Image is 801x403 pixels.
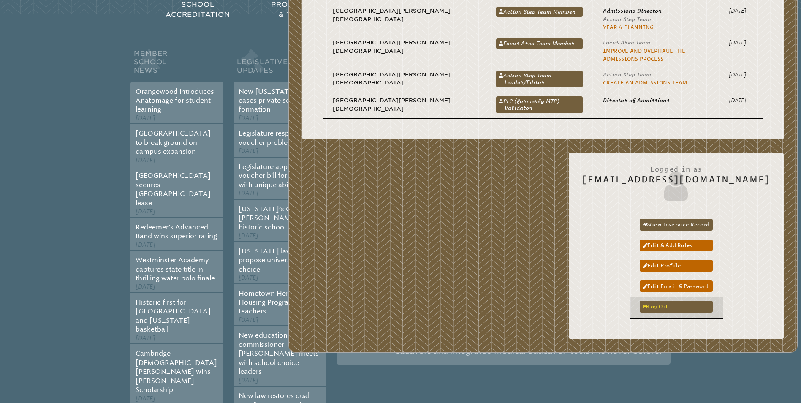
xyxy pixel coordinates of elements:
a: Cambridge [DEMOGRAPHIC_DATA][PERSON_NAME] wins [PERSON_NAME] Scholarship [136,349,217,394]
h2: Legislative Updates [234,47,326,82]
p: [GEOGRAPHIC_DATA][PERSON_NAME][DEMOGRAPHIC_DATA] [333,71,476,87]
span: [DATE] [136,335,155,342]
a: Improve and Overhaul the Admissions Process [603,48,685,62]
a: Hometown Heroes Housing Program open to teachers [239,289,321,316]
a: New [US_STATE] law eases private school formation [239,87,308,114]
a: Historic first for [GEOGRAPHIC_DATA] and [US_STATE] basketball [136,298,211,333]
p: [DATE] [729,96,753,104]
a: Edit email & password [640,280,713,292]
a: Log out [640,301,713,312]
span: [DATE] [136,208,155,215]
a: Orangewood introduces Anatomage for student learning [136,87,214,114]
span: [DATE] [136,114,155,122]
span: School Accreditation [166,0,230,19]
span: Action Step Team [603,16,651,22]
span: [DATE] [239,114,258,122]
span: [DATE] [136,157,155,164]
p: Admissions Director [603,7,709,15]
a: Legislature responds to voucher problems [239,129,314,146]
span: [DATE] [239,274,258,281]
a: Action Step Team Leader/Editor [496,71,583,87]
a: Action Step Team Member [496,7,583,17]
a: [GEOGRAPHIC_DATA] secures [GEOGRAPHIC_DATA] lease [136,172,211,207]
p: [DATE] [729,38,753,46]
a: Edit & add roles [640,240,713,251]
a: [US_STATE]’s Governor [PERSON_NAME] signs historic school choice bill [239,205,320,231]
p: [GEOGRAPHIC_DATA][PERSON_NAME][DEMOGRAPHIC_DATA] [333,96,476,113]
span: [DATE] [239,190,258,197]
h2: [EMAIL_ADDRESS][DOMAIN_NAME] [582,161,770,203]
p: [GEOGRAPHIC_DATA][PERSON_NAME][DEMOGRAPHIC_DATA] [333,7,476,23]
a: Create an Admissions Team [603,79,687,86]
p: [GEOGRAPHIC_DATA][PERSON_NAME][DEMOGRAPHIC_DATA] [333,38,476,55]
a: Year 4 planning [603,24,654,30]
span: [DATE] [136,241,155,248]
h2: Member School News [130,47,223,82]
a: [GEOGRAPHIC_DATA] to break ground on campus expansion [136,129,211,155]
span: Professional Development & Teacher Certification [271,0,394,19]
span: Action Step Team [603,71,651,78]
a: Redeemer’s Advanced Band wins superior rating [136,223,217,240]
a: New education commissioner [PERSON_NAME] meets with school choice leaders [239,331,319,376]
a: PLC (formerly MIP) Validator [496,96,583,113]
span: [DATE] [239,232,258,239]
p: [DATE] [729,7,753,15]
span: [DATE] [239,377,258,384]
a: View inservice record [640,219,713,230]
span: [DATE] [239,316,258,324]
a: Edit profile [640,260,713,271]
p: [DATE] [729,71,753,79]
span: Focus Area Team [603,39,650,46]
span: [DATE] [136,283,155,290]
a: Legislature approves voucher bill for students with unique abilities [239,163,317,189]
span: Logged in as [582,161,770,174]
a: Westminster Academy captures state title in thrilling water polo finale [136,256,215,282]
span: [DATE] [239,147,258,155]
span: [DATE] [136,395,155,402]
a: [US_STATE] lawmakers propose universal school choice [239,247,319,273]
a: Focus Area Team Member [496,38,583,49]
p: Director of Admissions [603,96,709,104]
